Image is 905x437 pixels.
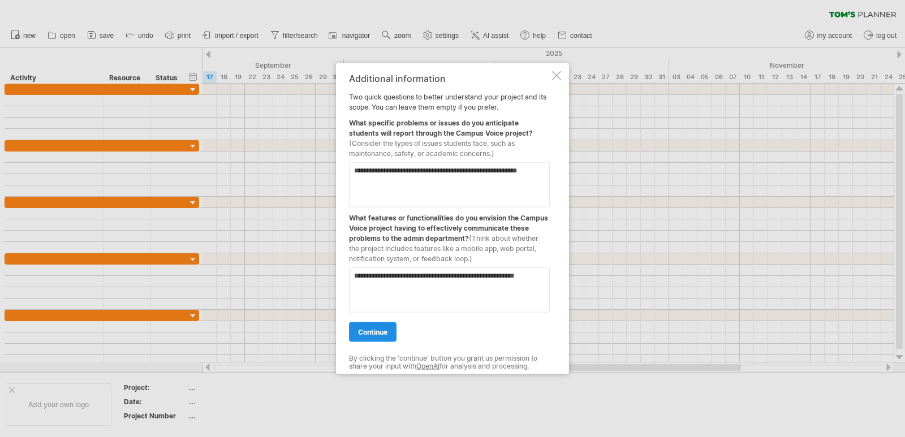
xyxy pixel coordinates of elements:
[349,112,550,158] div: What specific problems or issues do you anticipate students will report through the Campus Voice ...
[349,73,550,83] div: Additional information
[349,207,550,263] div: What features or functionalities do you envision the Campus Voice project having to effectively c...
[416,362,439,370] a: OpenAI
[349,73,550,364] div: Two quick questions to better understand your project and its scope. You can leave them empty if ...
[358,327,387,336] span: continue
[349,233,538,262] span: (Think about whether the project includes features like a mobile app, web portal, notification sy...
[349,354,550,370] div: By clicking the 'continue' button you grant us permission to share your input with for analysis a...
[349,322,397,341] a: continue
[349,139,515,157] span: (Consider the types of issues students face, such as maintenance, safety, or academic concerns.)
